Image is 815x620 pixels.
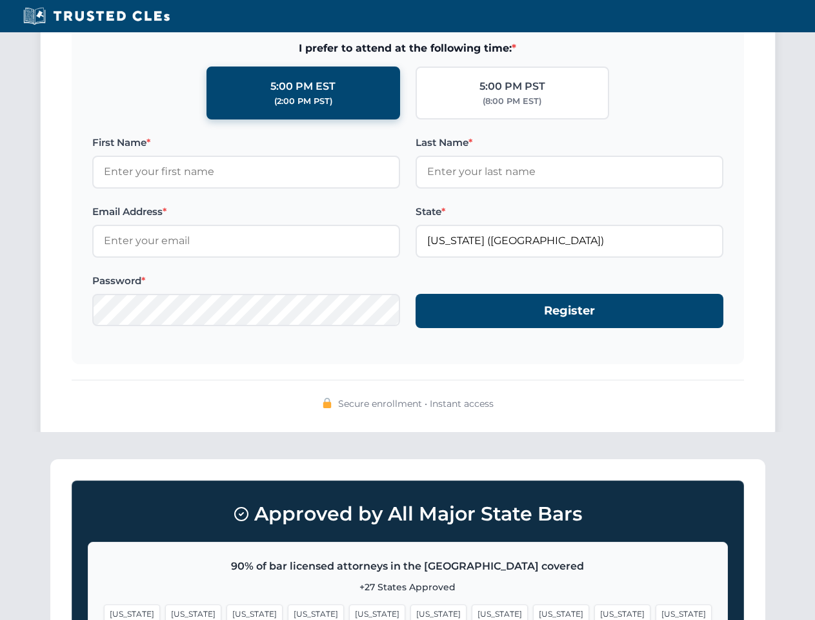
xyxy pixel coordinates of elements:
[338,397,494,411] span: Secure enrollment • Instant access
[483,95,541,108] div: (8:00 PM EST)
[416,225,723,257] input: Florida (FL)
[322,398,332,408] img: 🔒
[416,135,723,150] label: Last Name
[416,204,723,220] label: State
[104,558,712,575] p: 90% of bar licensed attorneys in the [GEOGRAPHIC_DATA] covered
[19,6,174,26] img: Trusted CLEs
[92,273,400,289] label: Password
[416,156,723,188] input: Enter your last name
[92,225,400,257] input: Enter your email
[104,580,712,594] p: +27 States Approved
[416,294,723,328] button: Register
[88,497,728,532] h3: Approved by All Major State Bars
[270,78,336,95] div: 5:00 PM EST
[92,40,723,57] span: I prefer to attend at the following time:
[92,156,400,188] input: Enter your first name
[92,204,400,220] label: Email Address
[92,135,400,150] label: First Name
[479,78,545,95] div: 5:00 PM PST
[274,95,332,108] div: (2:00 PM PST)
